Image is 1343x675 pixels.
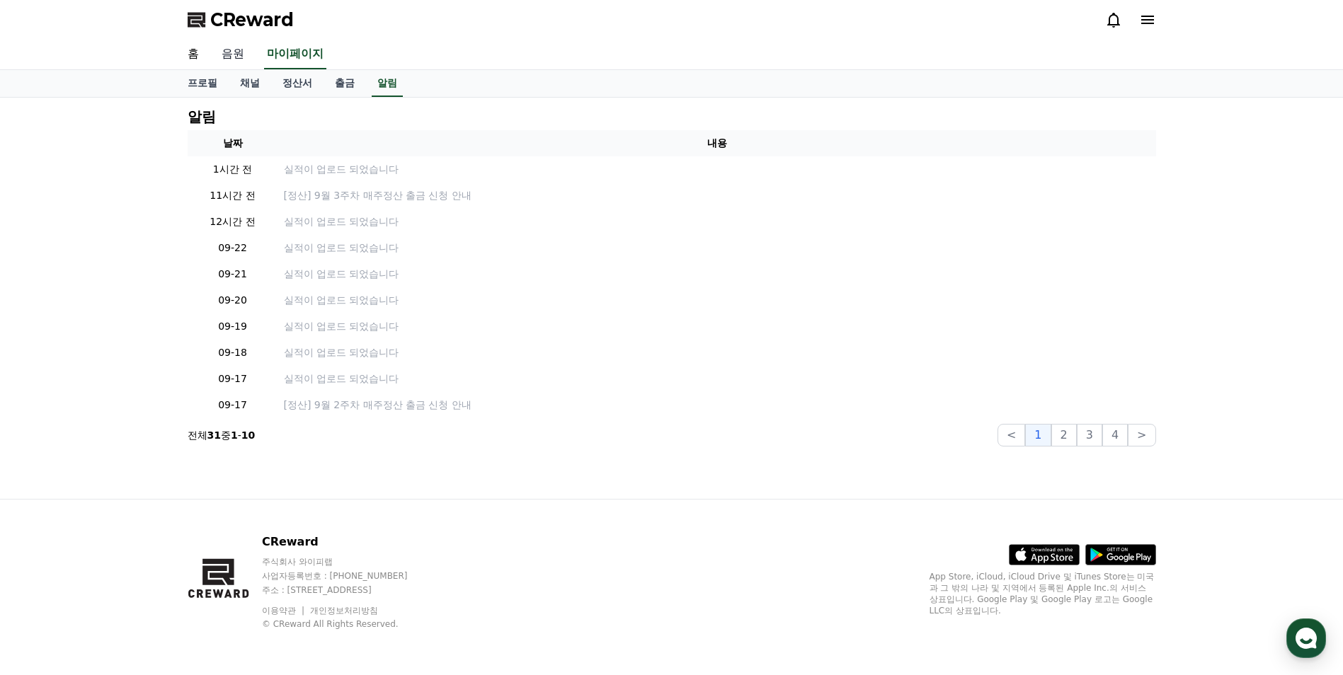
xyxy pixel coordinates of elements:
a: 실적이 업로드 되었습니다 [284,345,1150,360]
p: 09-17 [193,398,273,412]
th: 날짜 [188,130,278,156]
p: 09-18 [193,345,273,360]
strong: 1 [231,429,238,441]
button: 4 [1102,424,1128,446]
a: 알림 [372,70,403,97]
a: [정산] 9월 3주차 매주정산 출금 신청 안내 [284,188,1150,203]
a: 프로필 [176,70,229,97]
p: 주식회사 와이피랩 [262,556,435,567]
a: 대화 [93,449,183,484]
button: > [1128,424,1155,446]
p: 11시간 전 [193,188,273,203]
a: 마이페이지 [264,40,326,69]
p: 09-20 [193,293,273,308]
p: CReward [262,533,435,550]
a: 설정 [183,449,272,484]
p: 09-19 [193,319,273,334]
p: 09-17 [193,371,273,386]
strong: 10 [241,429,255,441]
button: 1 [1025,424,1051,446]
a: 실적이 업로드 되었습니다 [284,241,1150,255]
button: < [998,424,1025,446]
p: 전체 중 - [188,428,256,442]
a: 실적이 업로드 되었습니다 [284,371,1150,386]
p: 12시간 전 [193,214,273,229]
a: 정산서 [271,70,324,97]
span: 홈 [45,470,53,481]
a: 이용약관 [262,606,307,616]
p: 1시간 전 [193,162,273,177]
a: 실적이 업로드 되었습니다 [284,319,1150,334]
a: 음원 [210,40,256,69]
p: 09-21 [193,267,273,282]
a: 개인정보처리방침 [310,606,378,616]
p: 사업자등록번호 : [PHONE_NUMBER] [262,570,435,582]
span: 대화 [130,471,147,482]
p: App Store, iCloud, iCloud Drive 및 iTunes Store는 미국과 그 밖의 나라 및 지역에서 등록된 Apple Inc.의 서비스 상표입니다. Goo... [930,571,1156,616]
p: 주소 : [STREET_ADDRESS] [262,584,435,596]
span: CReward [210,8,294,31]
a: 실적이 업로드 되었습니다 [284,214,1150,229]
h4: 알림 [188,109,216,125]
a: 실적이 업로드 되었습니다 [284,162,1150,177]
a: 채널 [229,70,271,97]
a: CReward [188,8,294,31]
p: 09-22 [193,241,273,255]
th: 내용 [278,130,1156,156]
strong: 31 [207,429,221,441]
a: 실적이 업로드 되었습니다 [284,267,1150,282]
button: 3 [1077,424,1102,446]
span: 설정 [219,470,236,481]
a: 출금 [324,70,366,97]
a: [정산] 9월 2주차 매주정산 출금 신청 안내 [284,398,1150,412]
a: 실적이 업로드 되었습니다 [284,293,1150,308]
button: 2 [1051,424,1077,446]
a: 홈 [4,449,93,484]
p: © CReward All Rights Reserved. [262,618,435,630]
a: 홈 [176,40,210,69]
